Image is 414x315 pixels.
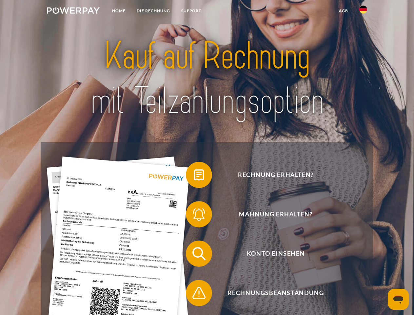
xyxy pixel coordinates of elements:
img: logo-powerpay-white.svg [47,7,100,14]
img: qb_search.svg [191,245,207,262]
button: Mahnung erhalten? [186,201,356,227]
a: Home [107,5,131,17]
button: Rechnung erhalten? [186,162,356,188]
img: title-powerpay_de.svg [63,31,351,126]
a: SUPPORT [176,5,207,17]
img: de [359,6,367,13]
span: Rechnung erhalten? [195,162,356,188]
span: Konto einsehen [195,241,356,267]
button: Rechnungsbeanstandung [186,280,356,306]
button: Konto einsehen [186,241,356,267]
img: qb_bill.svg [191,167,207,183]
img: qb_warning.svg [191,285,207,301]
a: agb [333,5,354,17]
img: qb_bell.svg [191,206,207,222]
a: DIE RECHNUNG [131,5,176,17]
iframe: Schaltfläche zum Öffnen des Messaging-Fensters [388,289,409,310]
span: Rechnungsbeanstandung [195,280,356,306]
span: Mahnung erhalten? [195,201,356,227]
